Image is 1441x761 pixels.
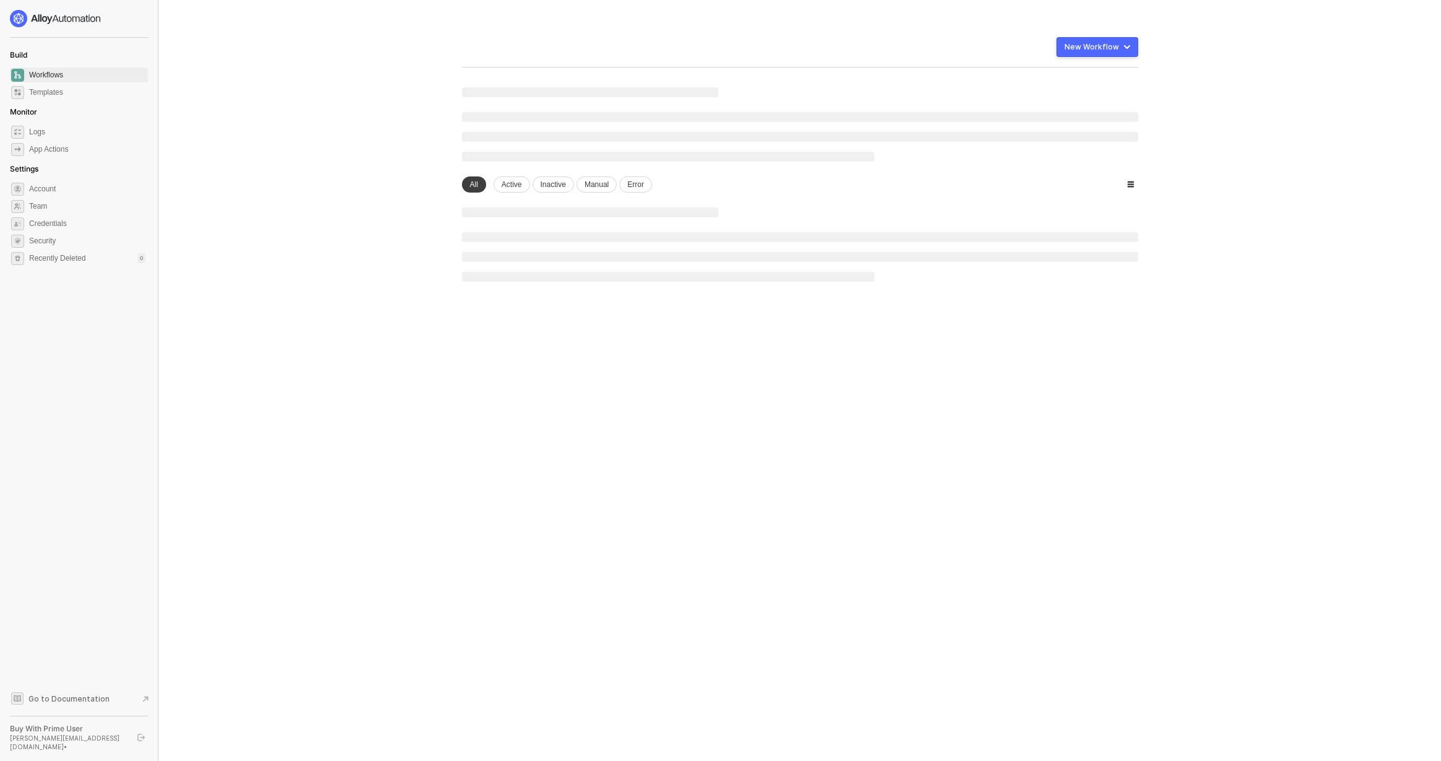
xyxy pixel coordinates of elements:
span: settings [11,252,24,265]
a: Knowledge Base [10,691,149,706]
span: team [11,200,24,213]
div: [PERSON_NAME][EMAIL_ADDRESS][DOMAIN_NAME] • [10,734,126,751]
div: Inactive [533,176,574,193]
span: document-arrow [139,693,152,705]
span: dashboard [11,69,24,82]
div: App Actions [29,144,68,155]
span: Settings [10,164,38,173]
span: security [11,235,24,248]
span: Build [10,50,27,59]
span: Account [29,181,146,196]
span: documentation [11,692,24,705]
span: Team [29,199,146,214]
span: marketplace [11,86,24,99]
span: settings [11,183,24,196]
span: credentials [11,217,24,230]
div: New Workflow [1064,42,1119,52]
span: Recently Deleted [29,253,85,264]
div: All [462,176,486,193]
span: Logs [29,124,146,139]
div: Error [619,176,652,193]
a: logo [10,10,148,27]
span: Templates [29,85,146,100]
span: icon-app-actions [11,143,24,156]
div: Buy With Prime User [10,724,126,734]
span: icon-logs [11,126,24,139]
div: Manual [577,176,617,193]
img: logo [10,10,102,27]
span: Workflows [29,67,146,82]
span: logout [137,734,145,741]
span: Security [29,233,146,248]
div: 0 [137,253,146,263]
button: New Workflow [1056,37,1138,57]
div: Active [494,176,530,193]
span: Go to Documentation [28,694,110,704]
span: Credentials [29,216,146,231]
span: Monitor [10,107,37,116]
